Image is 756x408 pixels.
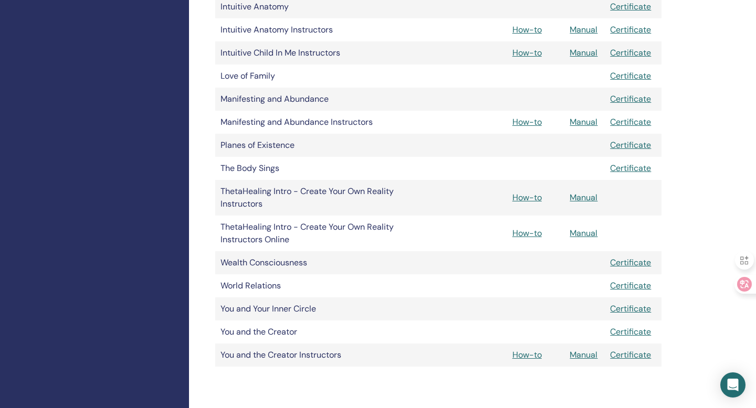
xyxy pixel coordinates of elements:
a: How-to [512,228,542,239]
a: Certificate [610,163,651,174]
td: ThetaHealing Intro - Create Your Own Reality Instructors [215,180,404,216]
a: How-to [512,349,542,360]
a: Manual [570,116,597,127]
a: How-to [512,47,542,58]
a: Manual [570,24,597,35]
a: Certificate [610,280,651,291]
td: Intuitive Anatomy Instructors [215,18,404,41]
td: Love of Family [215,65,404,88]
td: You and the Creator Instructors [215,343,404,367]
a: Certificate [610,1,651,12]
a: How-to [512,24,542,35]
a: Certificate [610,47,651,58]
td: Manifesting and Abundance Instructors [215,111,404,134]
a: Certificate [610,303,651,314]
a: Manual [570,192,597,203]
div: Open Intercom Messenger [720,372,745,398]
a: How-to [512,116,542,127]
td: Planes of Existence [215,134,404,157]
td: You and the Creator [215,320,404,343]
a: Certificate [610,257,651,268]
a: Manual [570,47,597,58]
a: Certificate [610,139,651,151]
td: Intuitive Child In Me Instructors [215,41,404,65]
td: Manifesting and Abundance [215,88,404,111]
a: How-to [512,192,542,203]
td: World Relations [215,274,404,297]
td: The Body Sings [215,157,404,180]
td: Wealth Consciousness [215,251,404,274]
a: Certificate [610,70,651,81]
td: You and Your Inner Circle [215,297,404,320]
td: ThetaHealing Intro - Create Your Own Reality Instructors Online [215,216,404,251]
a: Manual [570,228,597,239]
a: Certificate [610,326,651,337]
a: Manual [570,349,597,360]
a: Certificate [610,24,651,35]
a: Certificate [610,93,651,104]
a: Certificate [610,116,651,127]
a: Certificate [610,349,651,360]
